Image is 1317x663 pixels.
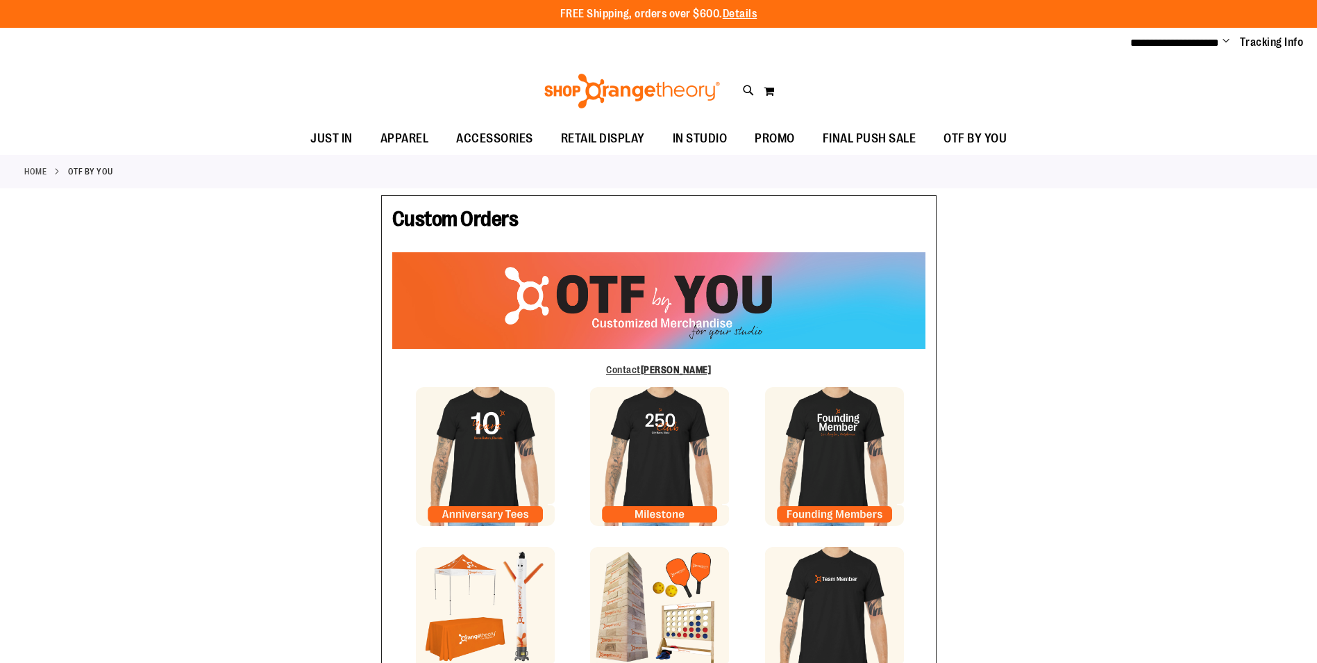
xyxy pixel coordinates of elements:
[823,123,916,154] span: FINAL PUSH SALE
[310,123,353,154] span: JUST IN
[755,123,795,154] span: PROMO
[723,8,757,20] a: Details
[456,123,533,154] span: ACCESSORIES
[1223,35,1230,49] button: Account menu
[560,6,757,22] p: FREE Shipping, orders over $600.
[392,206,925,238] h1: Custom Orders
[542,74,722,108] img: Shop Orangetheory
[68,165,113,178] strong: OTF By You
[641,364,712,375] b: [PERSON_NAME]
[673,123,728,154] span: IN STUDIO
[416,387,555,526] img: Anniversary Tile
[392,252,925,348] img: OTF Custom Orders
[380,123,429,154] span: APPAREL
[1240,35,1304,50] a: Tracking Info
[606,364,711,375] a: Contact[PERSON_NAME]
[943,123,1007,154] span: OTF BY YOU
[24,165,47,178] a: Home
[561,123,645,154] span: RETAIL DISPLAY
[590,387,729,526] img: Milestone Tile
[765,387,904,526] img: Founding Member Tile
